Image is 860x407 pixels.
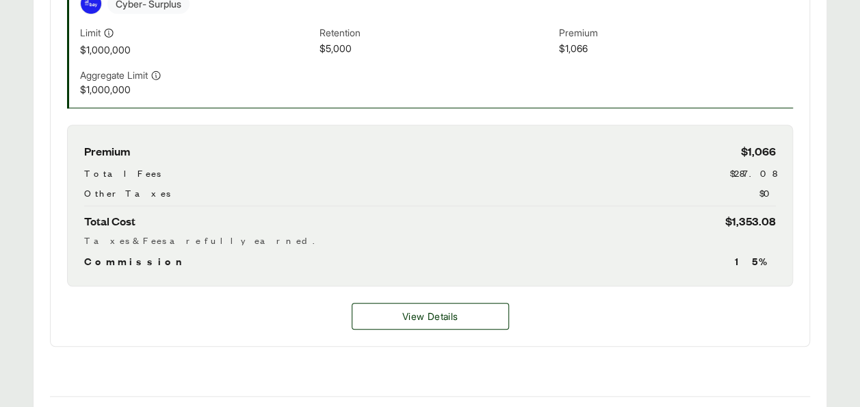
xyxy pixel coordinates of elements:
span: Total Cost [84,212,135,230]
span: View Details [402,309,458,323]
span: $1,353.08 [725,212,776,230]
a: At-Bay details [352,303,509,330]
span: Other Taxes [84,186,170,200]
span: $1,000,000 [80,82,314,97]
span: Retention [320,25,553,41]
span: $5,000 [320,41,553,57]
span: 15 % [735,253,776,269]
div: Taxes & Fees are fully earned. [84,233,776,247]
span: Premium [84,142,130,160]
span: $1,066 [741,142,776,160]
span: Limit [80,25,101,40]
span: Aggregate Limit [80,68,148,82]
span: $0 [759,186,776,200]
button: View Details [352,303,509,330]
span: $287.08 [730,166,776,180]
span: Commission [84,253,188,269]
span: $1,000,000 [80,42,314,57]
span: Premium [559,25,793,41]
span: Total Fees [84,166,161,180]
span: $1,066 [559,41,793,57]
